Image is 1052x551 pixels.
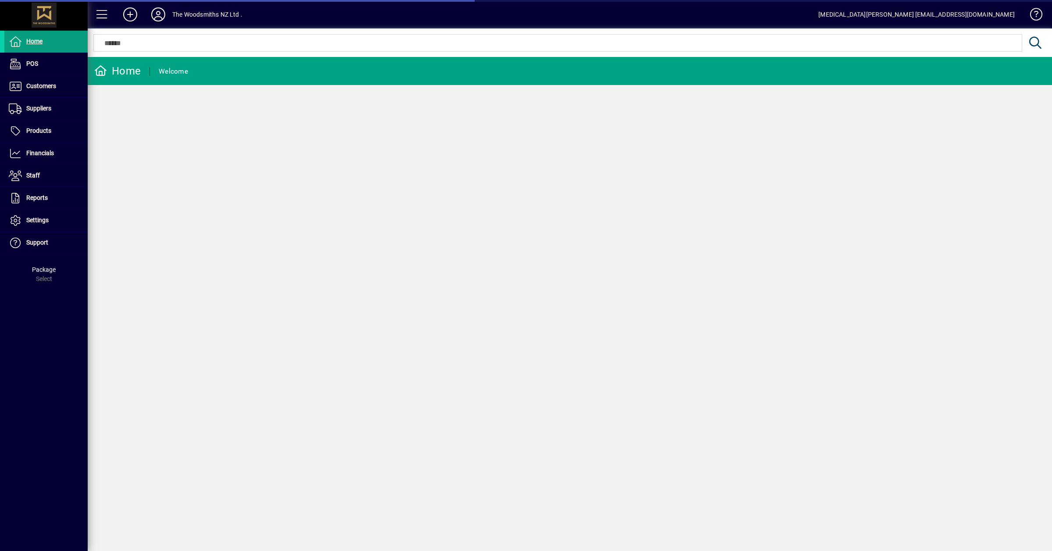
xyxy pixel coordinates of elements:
[4,187,88,209] a: Reports
[159,64,188,78] div: Welcome
[26,127,51,134] span: Products
[4,210,88,231] a: Settings
[4,75,88,97] a: Customers
[32,266,56,273] span: Package
[144,7,172,22] button: Profile
[26,149,54,156] span: Financials
[26,60,38,67] span: POS
[26,194,48,201] span: Reports
[26,82,56,89] span: Customers
[1024,2,1041,30] a: Knowledge Base
[4,98,88,120] a: Suppliers
[4,232,88,254] a: Support
[94,64,141,78] div: Home
[4,142,88,164] a: Financials
[172,7,242,21] div: The Woodsmiths NZ Ltd .
[4,53,88,75] a: POS
[26,105,51,112] span: Suppliers
[26,172,40,179] span: Staff
[818,7,1015,21] div: [MEDICAL_DATA][PERSON_NAME] [EMAIL_ADDRESS][DOMAIN_NAME]
[26,239,48,246] span: Support
[4,165,88,187] a: Staff
[116,7,144,22] button: Add
[26,217,49,224] span: Settings
[4,120,88,142] a: Products
[26,38,43,45] span: Home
